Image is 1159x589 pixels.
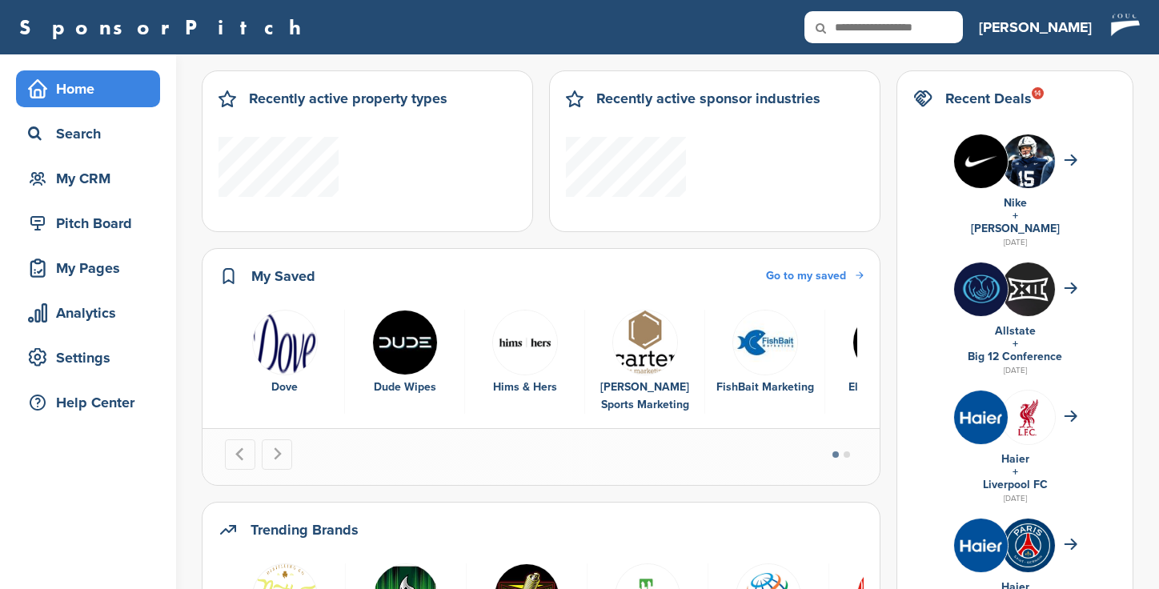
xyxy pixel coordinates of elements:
div: Pitch Board [24,209,160,238]
h2: Recently active property types [249,87,447,110]
img: Lbdn4 vk 400x400 [1001,391,1055,444]
a: + [1013,337,1018,351]
h3: [PERSON_NAME] [979,16,1092,38]
h2: Trending Brands [251,519,359,541]
a: Big 12 Conference [968,350,1062,363]
img: Hh [492,310,558,375]
h2: Recent Deals [945,87,1032,110]
a: Haier [1001,452,1029,466]
div: Search [24,119,160,148]
img: Fh8myeok 400x400 [954,391,1008,444]
div: 1 of 6 [225,310,345,414]
a: Liverpool FC [983,478,1048,491]
a: Search [16,115,160,152]
div: Dude Wipes [353,379,456,396]
img: Nike logo [954,134,1008,188]
div: [DATE] [913,491,1117,506]
div: [PERSON_NAME] Sports Marketing [593,379,696,414]
div: Settings [24,343,160,372]
a: Go to my saved [766,267,864,285]
button: Go to page 2 [844,451,850,458]
div: 5 of 6 [705,310,825,414]
a: + [1013,209,1018,222]
img: M ty7ndp 400x400 [1001,262,1055,316]
a: [PERSON_NAME] [971,222,1060,235]
a: Help Center [16,384,160,421]
button: Go to last slide [225,439,255,470]
a: + [1013,465,1018,479]
div: [DATE] [913,235,1117,250]
ul: Select a slide to show [819,448,864,460]
div: 14 [1032,87,1044,99]
button: Go to page 1 [832,451,839,458]
div: Dove [233,379,336,396]
div: Home [24,74,160,103]
a: Hh Hims & Hers [473,310,576,396]
a: Csm logo stacked [PERSON_NAME] Sports Marketing [593,310,696,414]
img: 10593127 754048017986828 4755804612661248716 n [732,310,798,375]
div: 4 of 6 [585,310,705,414]
a: Data Dove [233,310,336,396]
a: SponsorPitch [19,17,311,38]
div: FishBait Marketing [713,379,816,396]
div: 3 of 6 [465,310,585,414]
a: Gcfarpgv 400x400 Dude Wipes [353,310,456,396]
button: Next slide [262,439,292,470]
a: [PERSON_NAME] [979,10,1092,45]
img: Bi wggbs 400x400 [954,262,1008,316]
div: Hims & Hers [473,379,576,396]
div: 6 of 6 [825,310,945,414]
a: Settings [16,339,160,376]
img: Data [252,310,318,375]
img: I61szgwq 400x400 [1001,134,1055,188]
a: 10593127 754048017986828 4755804612661248716 n FishBait Marketing [713,310,816,396]
div: Analytics [24,299,160,327]
div: Elevate Sports Ventures [833,379,937,414]
img: Fh8myeok 400x400 [954,519,1008,572]
a: Pitch Board [16,205,160,242]
h2: Recently active sponsor industries [596,87,820,110]
a: My CRM [16,160,160,197]
img: Csm logo stacked [612,310,678,375]
a: Nike [1004,196,1027,210]
a: Analytics [16,294,160,331]
a: Allstate [995,324,1036,338]
div: My CRM [24,164,160,193]
h2: My Saved [251,265,315,287]
span: Go to my saved [766,269,846,282]
img: 0x7wxqi8 400x400 [1001,519,1055,572]
a: Home [16,70,160,107]
div: My Pages [24,254,160,282]
div: Help Center [24,388,160,417]
img: Elevate [852,310,918,375]
div: [DATE] [913,363,1117,378]
div: 2 of 6 [345,310,465,414]
a: My Pages [16,250,160,286]
img: Gcfarpgv 400x400 [372,310,438,375]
